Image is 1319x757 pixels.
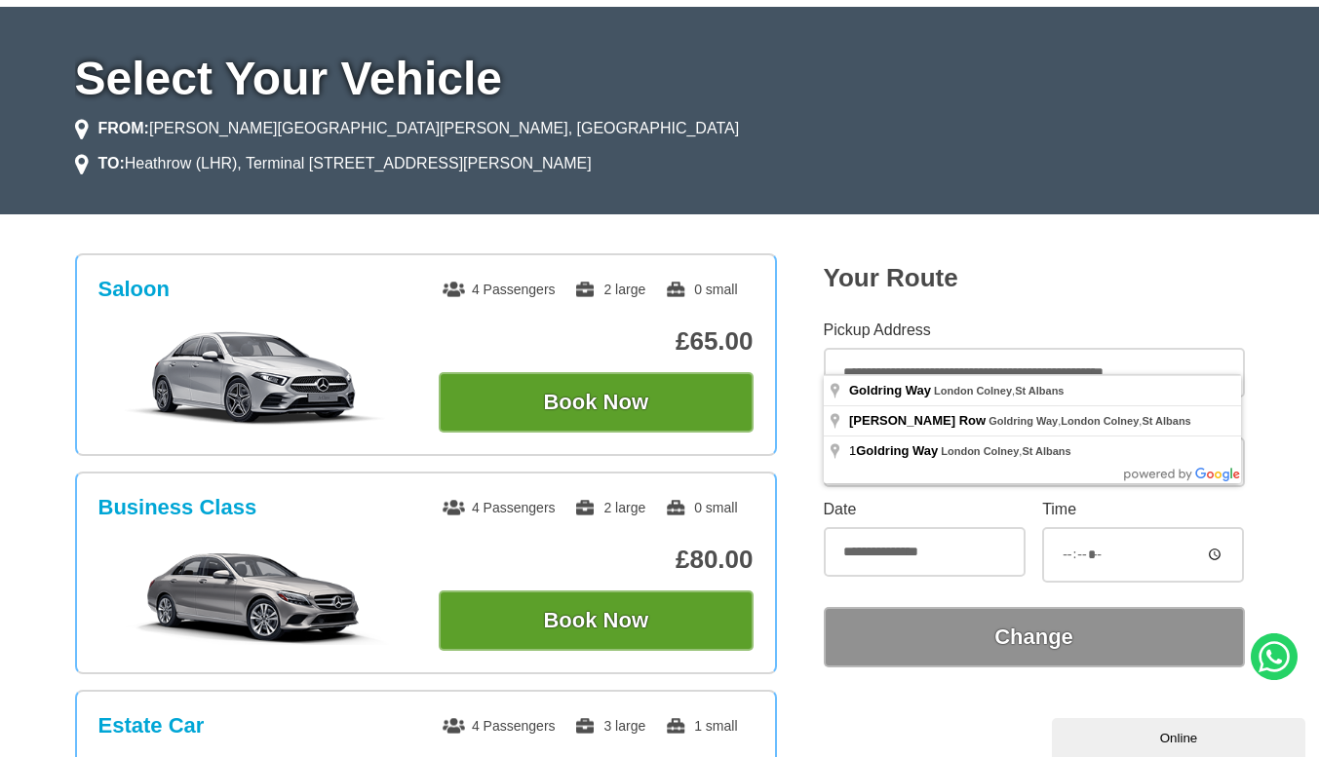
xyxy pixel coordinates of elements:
h3: Business Class [98,495,257,520]
span: , , [989,415,1191,427]
span: St Albans [1142,415,1190,427]
span: Goldring Way [849,383,931,397]
span: 4 Passengers [443,282,556,297]
p: £80.00 [439,545,754,575]
span: London Colney [1061,415,1139,427]
strong: TO: [98,155,125,171]
h1: Select Your Vehicle [75,56,1245,102]
li: Heathrow (LHR), Terminal [STREET_ADDRESS][PERSON_NAME] [75,152,592,175]
p: £65.00 [439,326,754,357]
label: Date [824,502,1026,517]
button: Book Now [439,372,754,433]
label: Pickup Address [824,322,1245,338]
span: 4 Passengers [443,718,556,734]
span: 4 Passengers [443,500,556,515]
span: 1 small [665,718,737,734]
h3: Saloon [98,277,170,302]
h2: Your Route [824,263,1245,293]
iframe: chat widget [1052,714,1309,757]
span: 2 large [574,500,645,515]
span: , [941,445,1070,457]
span: 1 [849,443,941,458]
label: Time [1042,502,1244,517]
span: St Albans [1022,445,1070,457]
span: 2 large [574,282,645,297]
span: London Colney [934,385,1012,397]
span: 0 small [665,282,737,297]
strong: FROM: [98,120,149,136]
span: St Albans [1015,385,1064,397]
span: 3 large [574,718,645,734]
img: Saloon [108,329,402,427]
span: 0 small [665,500,737,515]
span: , [934,385,1064,397]
h3: Estate Car [98,713,205,738]
span: Goldring Way [989,415,1058,427]
span: Goldring Way [856,443,938,458]
span: [PERSON_NAME] Row [849,413,986,428]
span: London Colney [941,445,1019,457]
button: Book Now [439,590,754,651]
button: Change [824,607,1245,667]
img: Business Class [108,548,402,645]
li: [PERSON_NAME][GEOGRAPHIC_DATA][PERSON_NAME], [GEOGRAPHIC_DATA] [75,117,740,140]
